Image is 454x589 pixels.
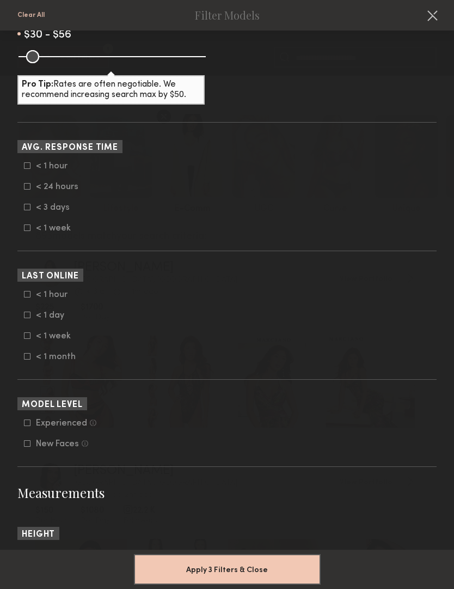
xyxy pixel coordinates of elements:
[424,7,441,24] button: Cancel
[22,531,55,539] span: Height
[36,225,78,232] div: < 1 week
[17,75,205,105] div: Rates are often negotiable. We recommend increasing search max by $50.
[24,30,71,40] span: $30 - $56
[134,554,321,585] button: Apply 3 Filters & Close
[36,292,78,298] div: < 1 hour
[36,204,78,211] div: < 3 days
[22,81,53,89] b: Pro Tip:
[17,11,45,19] button: Clear All
[22,272,79,281] span: Last Online
[36,441,79,447] div: New Faces
[36,163,78,169] div: < 1 hour
[22,144,118,152] span: Avg. Response Time
[36,312,78,319] div: < 1 day
[195,10,260,21] h2: Filter Models
[36,420,87,427] div: Experienced
[36,354,78,360] div: < 1 month
[424,7,441,26] common-close-button: Cancel
[17,484,437,501] h3: Measurements
[36,333,78,339] div: < 1 week
[22,401,83,409] span: Model Level
[36,184,78,190] div: < 24 hours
